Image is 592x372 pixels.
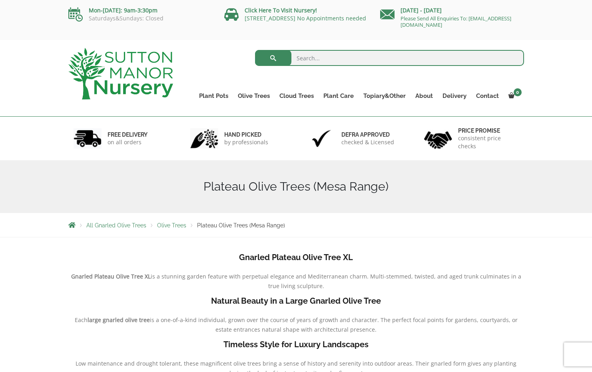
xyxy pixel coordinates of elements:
img: 4.jpg [424,126,452,151]
p: consistent price checks [458,134,519,150]
b: Gnarled Plateau Olive Tree XL [239,253,353,262]
a: Plant Care [319,90,359,101]
a: Cloud Trees [275,90,319,101]
h6: Defra approved [341,131,394,138]
span: Plateau Olive Trees (Mesa Range) [197,222,285,229]
input: Search... [255,50,524,66]
p: on all orders [108,138,148,146]
img: 3.jpg [307,128,335,149]
span: is a stunning garden feature with perpetual elegance and Mediterranean charm. Multi-stemmed, twis... [151,273,521,290]
h1: Plateau Olive Trees (Mesa Range) [68,179,524,194]
img: logo [68,48,173,99]
a: Olive Trees [233,90,275,101]
b: large gnarled olive tree [88,316,150,324]
b: Gnarled Plateau Olive Tree XL [71,273,151,280]
a: Contact [471,90,504,101]
a: 0 [504,90,524,101]
h6: Price promise [458,127,519,134]
h6: hand picked [224,131,268,138]
a: Click Here To Visit Nursery! [245,6,317,14]
a: Delivery [438,90,471,101]
span: 0 [514,88,522,96]
a: Plant Pots [194,90,233,101]
a: Olive Trees [157,222,186,229]
span: is a one-of-a-kind individual, grown over the course of years of growth and character. The perfec... [150,316,518,333]
a: All Gnarled Olive Trees [86,222,146,229]
p: Saturdays&Sundays: Closed [68,15,212,22]
b: Timeless Style for Luxury Landscapes [223,340,369,349]
img: 1.jpg [74,128,102,149]
b: Natural Beauty in a Large Gnarled Olive Tree [211,296,381,306]
h6: FREE DELIVERY [108,131,148,138]
span: Each [75,316,88,324]
p: by professionals [224,138,268,146]
a: Topiary&Other [359,90,411,101]
img: 2.jpg [190,128,218,149]
p: checked & Licensed [341,138,394,146]
a: [STREET_ADDRESS] No Appointments needed [245,14,366,22]
a: Please Send All Enquiries To: [EMAIL_ADDRESS][DOMAIN_NAME] [401,15,511,28]
a: About [411,90,438,101]
nav: Breadcrumbs [68,222,524,228]
p: [DATE] - [DATE] [380,6,524,15]
p: Mon-[DATE]: 9am-3:30pm [68,6,212,15]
